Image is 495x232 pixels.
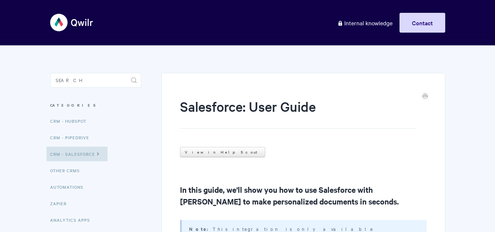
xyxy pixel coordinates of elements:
[50,163,85,178] a: Other CRMs
[50,9,94,36] img: Qwilr Help Center
[50,180,89,194] a: Automations
[50,99,141,112] h3: Categories
[50,114,92,128] a: CRM - HubSpot
[180,97,415,129] h1: Salesforce: User Guide
[50,130,95,145] a: CRM - Pipedrive
[46,147,108,161] a: CRM - Salesforce
[180,184,426,207] h2: In this guide, we'll show you how to use Salesforce with [PERSON_NAME] to make personalized docum...
[50,196,72,211] a: Zapier
[332,13,398,33] a: Internal knowledge
[50,213,95,227] a: Analytics Apps
[50,73,141,88] input: Search
[422,93,428,101] a: Print this Article
[180,147,265,157] a: View in Help Scout
[400,13,445,33] a: Contact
